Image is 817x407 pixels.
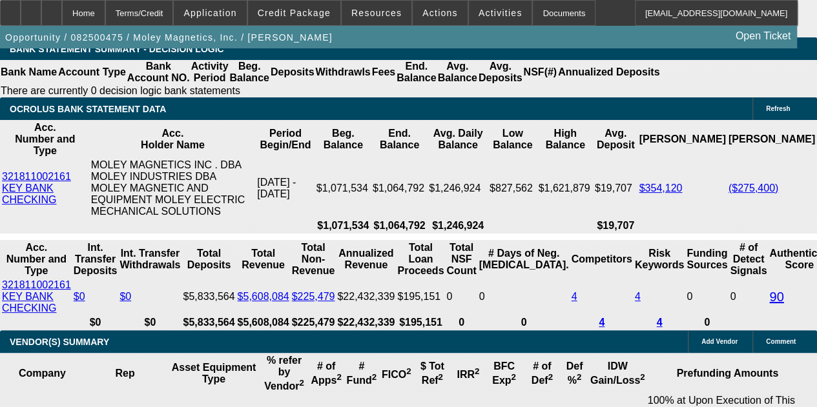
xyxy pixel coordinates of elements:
td: $1,246,924 [428,159,488,218]
th: Acc. Number and Type [1,121,89,157]
th: [PERSON_NAME] [638,121,726,157]
td: $195,151 [397,279,444,315]
th: Acc. Holder Name [90,121,256,157]
th: $1,071,534 [316,219,371,232]
th: $1,246,924 [428,219,488,232]
b: BFC Exp [492,361,516,386]
span: Refresh [766,105,790,112]
div: $22,432,339 [337,291,395,303]
sup: 2 [640,372,645,382]
th: Avg. Daily Balance [428,121,488,157]
span: Resources [351,8,402,18]
th: Annualized Revenue [336,241,395,277]
td: MOLEY MAGNETICS INC . DBA MOLEY INDUSTRIES DBA MOLEY MAGNETIC AND EQUIPMENT MOLEY ELECTRIC MECHAN... [90,159,256,218]
b: Prefunding Amounts [676,368,778,379]
th: Deposits [270,60,315,84]
th: Competitors [571,241,633,277]
th: Annualized Deposits [557,60,660,84]
td: $19,707 [594,159,637,218]
th: Beg. Balance [229,60,269,84]
th: $0 [119,316,181,329]
th: High Balance [537,121,592,157]
th: # of Detect Signals [729,241,767,277]
button: Actions [413,1,468,25]
sup: 2 [548,372,552,382]
td: $1,071,534 [316,159,371,218]
sup: 2 [406,366,411,376]
b: Company [19,368,66,379]
th: Funding Sources [686,241,728,277]
a: 4 [572,291,577,302]
th: Account Type [57,60,127,84]
th: Low Balance [489,121,537,157]
th: 0 [479,316,570,329]
td: 0 [729,279,767,315]
th: Total Deposits [182,241,235,277]
th: Int. Transfer Deposits [73,241,118,277]
span: Activities [479,8,522,18]
a: $0 [74,291,85,302]
span: Opportunity / 082500475 / Moley Magnetics, Inc. / [PERSON_NAME] [5,32,333,43]
a: $354,120 [639,183,682,194]
th: NSF(#) [522,60,557,84]
th: $5,608,084 [237,316,290,329]
span: Actions [422,8,458,18]
a: 321811002161 KEY BANK CHECKING [2,279,71,313]
a: $0 [119,291,131,302]
th: Total Loan Proceeds [397,241,444,277]
th: $0 [73,316,118,329]
span: Comment [766,338,796,345]
b: $ Tot Ref [420,361,444,386]
b: FICO [382,369,411,380]
a: $5,608,084 [238,291,289,302]
b: Rep [116,368,135,379]
th: Int. Transfer Withdrawals [119,241,181,277]
th: Sum of the Total NSF Count and Total Overdraft Fee Count from Ocrolus [446,241,477,277]
sup: 2 [372,372,377,382]
a: $225,479 [292,291,335,302]
td: 0 [479,279,570,315]
th: Beg. Balance [316,121,371,157]
td: $5,833,564 [182,279,235,315]
th: Total Revenue [237,241,290,277]
button: Resources [342,1,411,25]
td: [DATE] - [DATE] [256,159,315,218]
button: Application [174,1,246,25]
th: $22,432,339 [336,316,395,329]
td: $1,064,792 [372,159,427,218]
button: Credit Package [248,1,340,25]
a: 4 [635,291,641,302]
th: $19,707 [594,219,637,232]
b: Asset Equipment Type [172,362,256,384]
b: # of Def [532,361,553,386]
a: 321811002161 KEY BANK CHECKING [2,171,71,205]
sup: 2 [577,372,581,382]
th: [PERSON_NAME] [728,121,816,157]
th: $225,479 [291,316,336,329]
b: Def % [566,361,583,386]
b: IRR [457,369,479,380]
a: 90 [769,290,783,304]
th: Total Non-Revenue [291,241,336,277]
span: Add Vendor [701,338,738,345]
b: # of Apps [311,361,341,386]
th: 0 [446,316,477,329]
a: ($275,400) [729,183,778,194]
span: Credit Package [258,8,331,18]
th: Risk Keywords [634,241,685,277]
th: # Days of Neg. [MEDICAL_DATA]. [479,241,570,277]
th: Fees [371,60,396,84]
th: $5,833,564 [182,316,235,329]
th: Withdrawls [315,60,371,84]
a: 4 [599,317,605,328]
th: Bank Account NO. [127,60,191,84]
th: Avg. Deposit [594,121,637,157]
td: 0 [446,279,477,315]
td: $1,621,879 [537,159,592,218]
sup: 2 [299,378,304,388]
span: OCROLUS BANK STATEMENT DATA [10,104,166,114]
th: Avg. Deposits [478,60,523,84]
sup: 2 [511,372,515,382]
th: $1,064,792 [372,219,427,232]
th: End. Balance [372,121,427,157]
